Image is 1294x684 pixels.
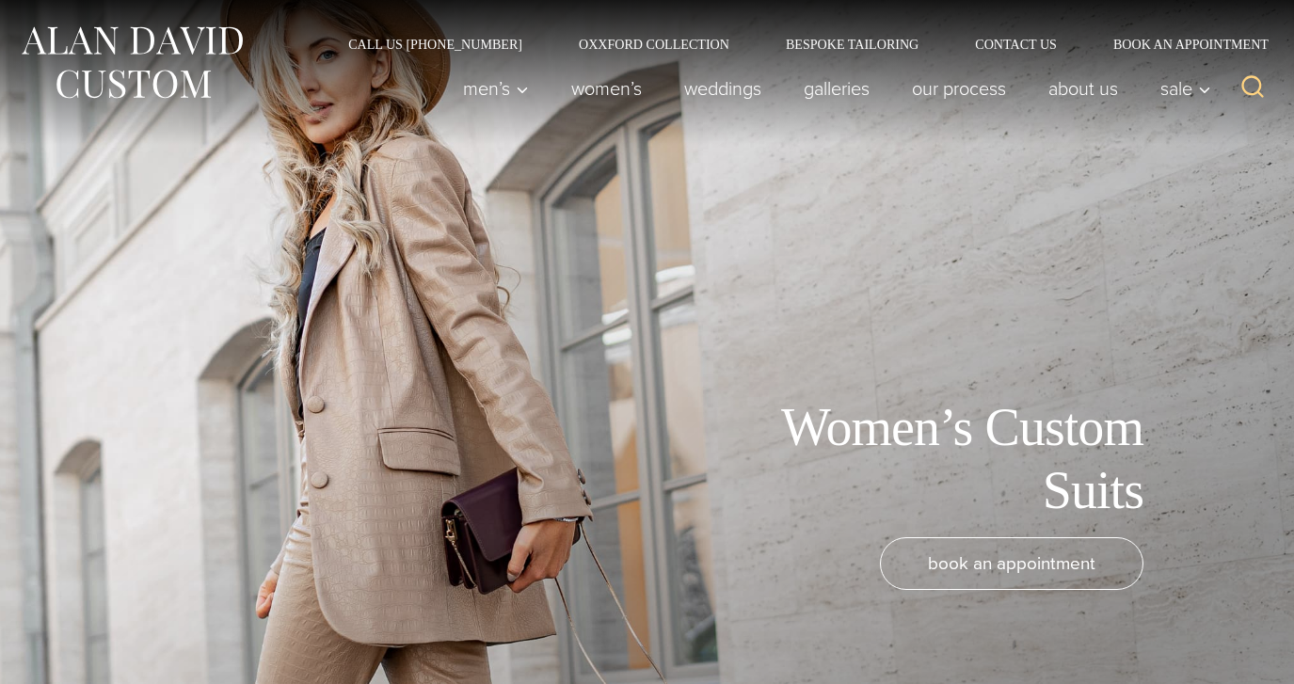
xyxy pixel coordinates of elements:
img: Alan David Custom [19,21,245,104]
span: Men’s [463,79,529,98]
h1: Women’s Custom Suits [720,396,1143,522]
a: Call Us [PHONE_NUMBER] [320,38,551,51]
a: book an appointment [880,537,1143,590]
a: Oxxford Collection [551,38,758,51]
button: View Search Form [1230,66,1275,111]
a: weddings [663,70,783,107]
a: Women’s [551,70,663,107]
a: Contact Us [947,38,1085,51]
span: book an appointment [928,549,1095,577]
a: About Us [1028,70,1140,107]
a: Our Process [891,70,1028,107]
nav: Primary Navigation [442,70,1222,107]
a: Galleries [783,70,891,107]
a: Book an Appointment [1085,38,1275,51]
nav: Secondary Navigation [320,38,1275,51]
span: Sale [1160,79,1211,98]
a: Bespoke Tailoring [758,38,947,51]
